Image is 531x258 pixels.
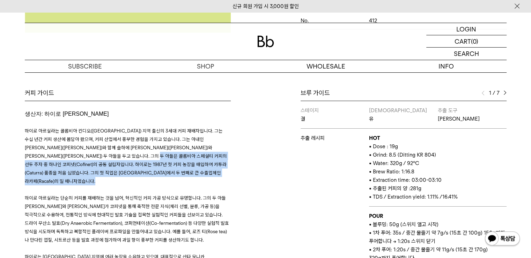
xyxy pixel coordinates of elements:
span: • Dose : 19g [369,143,398,150]
p: 추출 레시피 [301,134,369,142]
span: [DEMOGRAPHIC_DATA] [369,107,427,114]
p: LOGIN [456,23,476,35]
p: [PERSON_NAME] [438,115,507,123]
b: POUR [369,213,383,219]
span: 1 [488,89,491,97]
p: (0) [471,35,478,47]
p: 결 [301,115,369,123]
span: • 1차 푸어: 35s / 중간 물줄기 약 7g/s (15초 간 100g) 150g까지 푸어합니다 → 1:20s 스위치 닫기 [369,230,505,244]
img: 카카오톡 채널 1:1 채팅 버튼 [484,231,521,248]
p: WHOLESALE [266,60,386,72]
span: • 추출된 커피의 양 :281g [369,185,421,192]
span: • Water: 320g / 92°C [369,160,419,166]
span: 스테이지 [301,107,319,114]
div: 브루 가이드 [301,89,507,97]
b: HOT [369,135,380,141]
span: • Extraction time: 03:00-03:10 [369,177,442,183]
span: 7 [497,89,500,97]
span: • Grind: 8.5 (Ditting KR 804) [369,152,436,158]
p: 유 [369,115,438,123]
p: INFO [386,60,507,72]
p: CART [455,35,471,47]
span: • TDS / Extraction yield: 1.11% /16.41% [369,194,458,200]
span: 하이로 아르실라는 단순히 커피를 재배하는 것을 넘어, 혁신적인 커피 가공 방식으로 유명합니다. 그의 두 아들 [PERSON_NAME]와 [PERSON_NAME]가 코피넷을 통... [25,195,229,243]
a: 신규 회원 가입 시 3,000원 할인 [233,3,299,9]
p: SEARCH [454,48,479,60]
span: 추출 도구 [438,107,457,114]
div: 커피 가이드 [25,89,231,97]
span: • Brew Ratio: 1:16.8 [369,169,414,175]
a: SHOP [145,60,266,72]
a: SUBSCRIBE [25,60,145,72]
span: 하이로 아르실라는 콜롬비아 킨디오([GEOGRAPHIC_DATA]) 지역 출신의 3세대 커피 재배자입니다. 그는 수십 년간 커피 생산에 몸담아 왔으며, 커피 산업에서 풍부한 ... [25,128,227,184]
span: • 블루밍: 50g (스위치 열고 시작) [369,221,438,228]
a: CART (0) [426,35,507,48]
img: 로고 [257,36,274,47]
a: LOGIN [426,23,507,35]
span: 생산자: 하이로 [PERSON_NAME] [25,111,109,117]
span: / [493,89,495,97]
